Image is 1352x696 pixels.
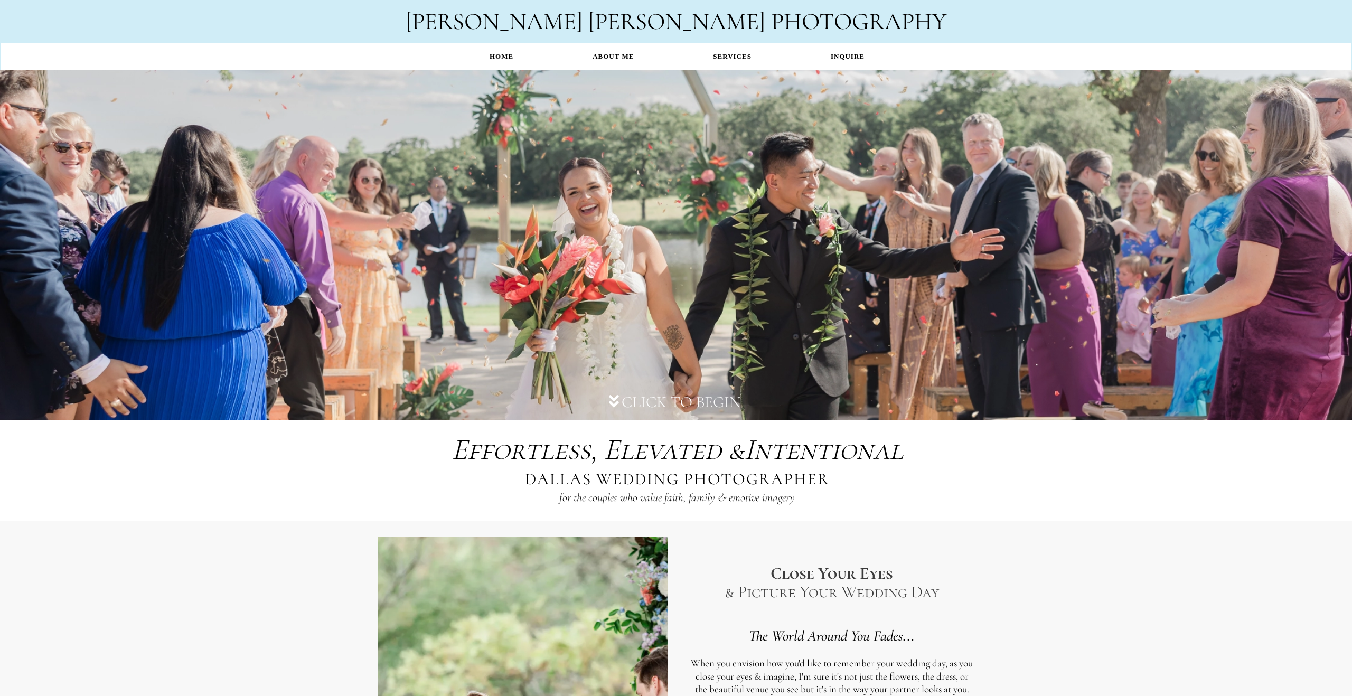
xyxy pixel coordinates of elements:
[689,657,974,696] p: When you envision how you'd like to remember your wedding day, as you close your eyes & imagine, ...
[553,46,673,67] a: About Me
[622,392,741,412] div: Click to Begin
[725,582,939,601] h1: & Picture Your Wedding Day
[771,7,946,36] span: PHOTOGRAPHY
[791,46,904,67] a: INQUIRE
[525,469,830,489] span: DALLAS WEDDING PHOTOGRAPHER
[749,627,915,645] span: The World Around You Fades...
[450,46,553,67] a: Home
[604,431,744,467] span: Elevated &
[559,491,795,504] em: for the couples who value faith, family & emotive imagery
[452,431,597,467] span: Effortless,
[673,46,791,67] a: Services
[771,563,893,584] span: Close Your Eyes
[406,7,583,36] span: [PERSON_NAME]
[598,392,754,412] button: Click to Begin
[452,431,903,467] em: Intentional
[588,7,765,36] span: [PERSON_NAME]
